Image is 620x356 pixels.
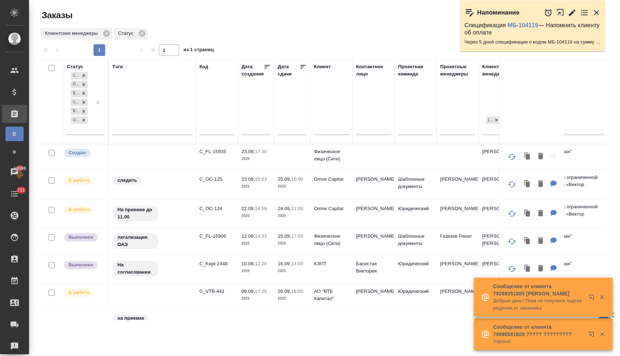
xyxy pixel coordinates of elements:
span: Ф [9,148,20,156]
td: (МБ) ООО "Монблан" [521,144,608,170]
p: 2025 [241,295,270,302]
td: (OTP) Общество с ограниченной ответственностью «Вектор Развития» [521,170,608,199]
div: Дата создания [241,63,264,78]
button: Обновить [503,205,521,222]
div: На согласовании [112,260,192,277]
p: Статус [118,30,136,37]
button: Открыть в новой вкладке [556,5,565,20]
p: 14:00 [291,261,303,266]
td: [PERSON_NAME] [352,172,394,197]
p: Физическое лицо (Сити) [314,148,349,163]
p: Клиентские менеджеры [45,30,100,37]
button: Клонировать [521,206,534,221]
p: В работе [69,177,90,184]
td: [PERSON_NAME] [479,257,521,282]
div: Выставляется автоматически при создании заказа [63,148,104,158]
button: Удалить [534,206,547,221]
span: 18008 [9,165,30,172]
p: 10:00 [291,176,303,182]
td: Шаблонные документы [394,229,437,254]
p: 22.09, [241,206,255,211]
button: Обновить [503,260,521,278]
div: Ожидание предоплаты [71,116,80,124]
p: 15:03 [255,176,267,182]
button: Перейти в todo [580,8,589,17]
div: Проектные менеджеры [440,63,475,78]
td: (OTP) Общество с ограниченной ответственностью «Вектор Развития» [521,200,608,229]
td: [PERSON_NAME] [352,201,394,227]
button: Редактировать [568,8,576,17]
p: 12:28 [255,261,267,266]
td: Шаблонные документы [394,172,437,197]
button: Отложить [544,8,553,17]
a: МБ-104119 [508,22,538,28]
p: 14:33 [255,233,267,239]
div: Выставляет ПМ после принятия заказа от КМа [63,176,104,185]
p: C_OC-124 [199,205,234,212]
td: [PERSON_NAME] [479,172,521,197]
button: Удалить [534,177,547,192]
p: 23.09, [241,176,255,182]
a: 18008 [2,163,27,181]
button: Клонировать [521,177,534,192]
p: Через 5 дней спецификация с кодом МБ-104119 на сумму 3360 RUB будет просрочена [464,38,601,46]
button: Обновить [503,176,521,193]
p: Сообщение от клиента 79269351885 [PERSON_NAME] [493,283,584,297]
p: Добрый день! Пока не получила подтверждения от заказчика [493,297,584,312]
td: Газизов Ринат [437,229,479,254]
div: Подтвержден [71,81,80,89]
p: Создан [69,149,86,156]
div: Создан, Подтвержден, В работе, Сдан без статистики, Выполнен, Ожидание предоплаты [70,89,88,98]
p: на приемке [117,315,144,322]
p: C_FL-15906 [199,233,234,240]
p: Хорошо [493,338,584,345]
p: Напоминание [477,9,520,16]
div: Статус [114,28,148,40]
td: [PERSON_NAME] [437,257,479,282]
td: Юридический [394,201,437,227]
p: 11:00 [291,206,303,211]
p: 17:26 [255,289,267,294]
p: 16.09, [278,261,291,266]
td: [PERSON_NAME] [437,201,479,227]
td: [PERSON_NAME] [479,144,521,170]
p: 16:58 [255,206,267,211]
div: Создан, Подтвержден, В работе, Сдан без статистики, Выполнен, Ожидание предоплаты [70,71,88,80]
div: легализация ОАЭ [112,233,192,250]
p: 2025 [278,212,307,220]
p: 10.09, [241,261,255,266]
button: Открыть в новой вкладке [584,290,602,307]
p: 2025 [278,240,307,247]
button: Обновить [503,148,521,165]
p: C_Kept-2448 [199,260,234,267]
p: 2025 [278,267,307,275]
div: Выставляет ПМ после принятия заказа от КМа [63,288,104,298]
div: Создан [71,72,80,79]
button: Закрыть [595,294,609,300]
p: В работе [69,206,90,213]
td: [PERSON_NAME] [437,284,479,310]
button: Обновить [503,233,521,250]
span: Заказы [40,9,73,21]
td: [PERSON_NAME], [PERSON_NAME] [479,229,521,254]
p: КЭПТ [314,260,349,267]
button: Удалить [534,261,547,276]
p: 26.09, [278,289,291,294]
span: В [9,130,20,138]
p: 09.09, [241,289,255,294]
p: следить [117,177,137,184]
p: Выполнен [69,261,93,269]
div: Дата сдачи [278,63,299,78]
p: 2025 [241,212,270,220]
p: 2025 [241,240,270,247]
div: Создан, Подтвержден, В работе, Сдан без статистики, Выполнен, Ожидание предоплаты [70,107,88,116]
td: [PERSON_NAME] [479,201,521,227]
div: Код [199,63,208,70]
p: 17:00 [291,233,303,239]
p: C_OC-125 [199,176,234,183]
td: (МБ) ООО "Монблан" [521,257,608,282]
div: Лямина Надежда [485,116,501,125]
div: Контактное лицо [356,63,391,78]
p: В работе [69,289,90,296]
td: Юридический [394,257,437,282]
